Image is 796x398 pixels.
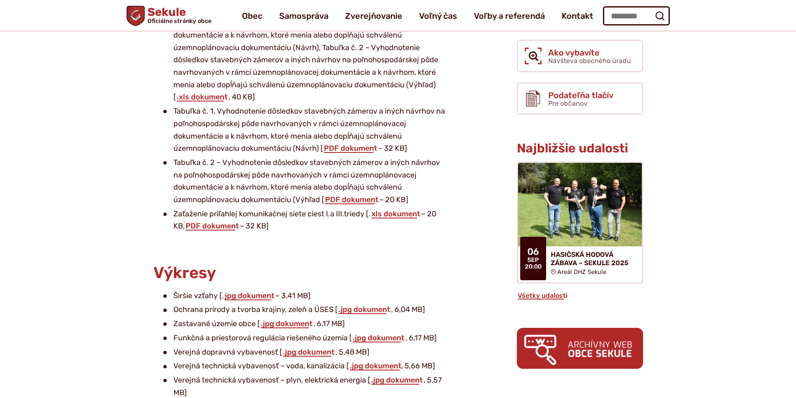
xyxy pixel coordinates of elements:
li: Verejná dopravná vybavenosť [ , 5,48 MB] [163,346,450,359]
a: .xls dokument [176,92,229,101]
a: PDF dokument [323,144,378,153]
a: Voľný čas [419,4,457,28]
span: sep [525,257,542,264]
h3: Najbližšie udalosti [517,142,643,155]
li: Tabuľka č. 2 – Vyhodnotenie dôsledkov stavebných zámerov a iných návrhov na poľnohospodárskej pôd... [163,157,450,206]
a: PDF dokument [324,195,379,204]
a: jpg dokument [224,291,275,300]
a: HASIČSKÁ HODOVÁ ZÁBAVA – SEKULE 2025 Areál DHZ Sekule 06 sep 20:00 [517,162,643,283]
a: Kontakt [562,4,593,28]
img: Prejsť na domovskú stránku [127,6,145,26]
li: Funkčná a priestorová regulácia riešeného územia [ , 6,17 MB] [163,332,450,345]
span: Oficiálne stránky obce [147,18,211,24]
li: Zaťaženie priľahlej komunikačnej siete ciest I.a III.triedy [. – 20 KB, – 32 KB] [163,208,450,233]
a: .jpg dokument [282,347,336,357]
li: Tabuľka č. 1, Vyhodnotenie dôsledkov stavebných zámerov a iných návrhov na poľnohospodárskej pôde... [163,105,450,155]
span: 20:00 [525,264,542,270]
a: Ako vybavíte Návšteva obecného úradu [517,40,643,72]
span: Návšteva obecného úradu [548,57,631,65]
a: .jpg dokument [338,305,391,314]
li: Tabuľka č. 1, Vyhodnotenie dôsledkov stavebných zámerov a iných návrhov na poľnohospodárskej pôde... [163,5,450,104]
a: Logo Sekule, prejsť na domovskú stránku. [127,6,211,26]
span: Ako vybavíte [548,48,631,57]
a: Podateľňa tlačív Pre občanov [517,82,643,115]
a: Zverejňovanie [345,4,402,28]
span: Sekule [145,7,211,24]
a: xls dokument [371,209,421,218]
span: Pre občanov [548,99,587,107]
span: Areál DHZ Sekule [557,269,606,276]
span: Podateľňa tlačív [548,91,613,100]
a: Samospráva [279,4,328,28]
a: Voľby a referendá [474,4,545,28]
a: .jpg dokument, [349,361,404,370]
a: .jpg dokument [260,319,313,328]
a: .jpg dokument [370,375,424,385]
a: PDF dokument [185,221,240,231]
span: Výkresy [153,263,216,282]
li: Širšie vzťahy [. – 3,41 MB] [163,290,450,302]
a: .jpg dokument [352,333,405,342]
span: 06 [525,247,542,257]
li: Zastavané územie obce [ , 6,17 MB] [163,318,450,330]
li: Ochrana prírody a tvorba krajiny, zeleň a ÚSES [ , 6,04 MB] [163,304,450,316]
h4: HASIČSKÁ HODOVÁ ZÁBAVA – SEKULE 2025 [551,251,635,266]
li: Verejná technická vybavenosť – voda, kanalizácia [ 5,66 MB] [163,360,450,373]
a: Všetky udalosti [517,292,568,299]
a: Obec [242,4,262,28]
img: archiv.png [517,328,643,368]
